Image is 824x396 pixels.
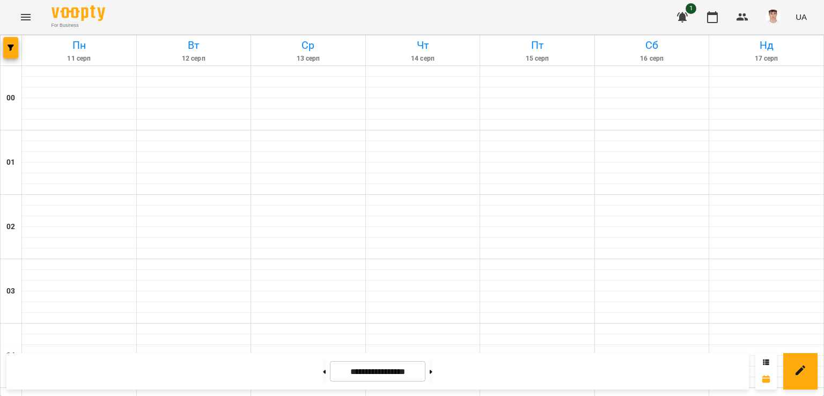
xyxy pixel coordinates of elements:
h6: 00 [6,92,15,104]
h6: Пн [24,37,135,54]
h6: 03 [6,285,15,297]
span: UA [796,11,807,23]
h6: Вт [138,37,249,54]
h6: Ср [253,37,364,54]
img: 8fe045a9c59afd95b04cf3756caf59e6.jpg [766,10,781,25]
img: Voopty Logo [51,5,105,21]
h6: 01 [6,157,15,168]
h6: 12 серп [138,54,249,64]
h6: 13 серп [253,54,364,64]
button: Menu [13,4,39,30]
button: UA [791,7,811,27]
h6: 02 [6,221,15,233]
h6: 16 серп [597,54,708,64]
h6: Сб [597,37,708,54]
h6: 17 серп [711,54,822,64]
h6: Чт [367,37,479,54]
h6: 14 серп [367,54,479,64]
h6: Пт [482,37,593,54]
h6: Нд [711,37,822,54]
span: For Business [51,22,105,29]
span: 1 [686,3,696,14]
h6: 15 серп [482,54,593,64]
h6: 11 серп [24,54,135,64]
